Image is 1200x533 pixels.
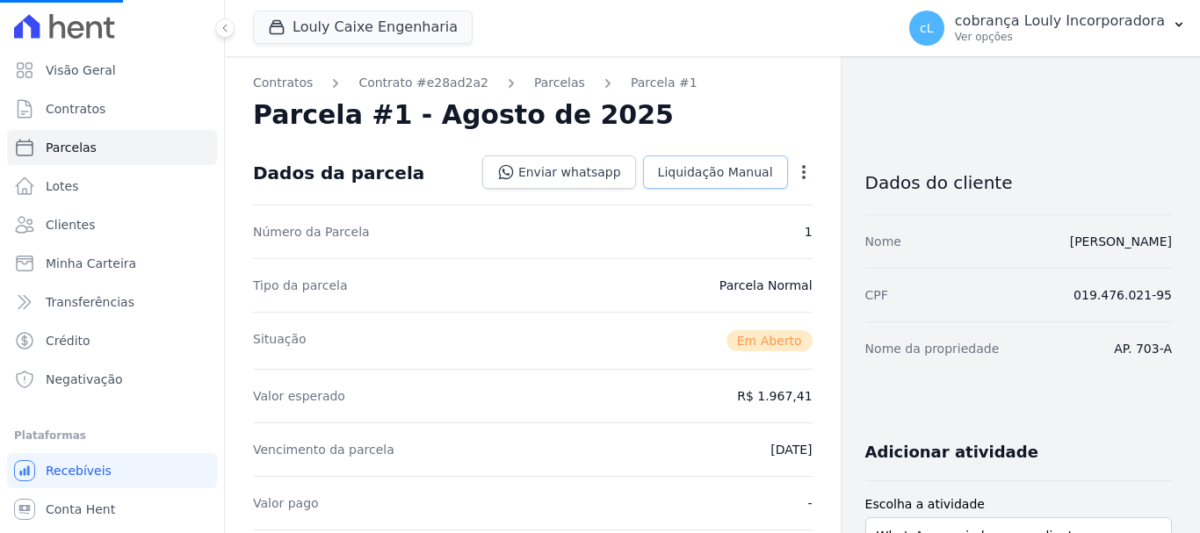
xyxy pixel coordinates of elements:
[1070,234,1172,248] a: [PERSON_NAME]
[865,233,901,250] dt: Nome
[865,495,1172,514] label: Escolha a atividade
[7,169,217,204] a: Lotes
[658,163,773,181] span: Liquidação Manual
[46,293,134,311] span: Transferências
[1114,340,1172,357] dd: AP. 703-A
[7,362,217,397] a: Negativação
[7,53,217,88] a: Visão Geral
[7,453,217,488] a: Recebíveis
[865,340,1000,357] dt: Nome da propriedade
[631,74,698,92] a: Parcela #1
[770,441,812,458] dd: [DATE]
[7,246,217,281] a: Minha Carteira
[253,223,370,241] dt: Número da Parcela
[865,286,888,304] dt: CPF
[46,332,90,349] span: Crédito
[253,162,424,184] div: Dados da parcela
[865,442,1038,463] h3: Adicionar atividade
[46,216,95,234] span: Clientes
[534,74,585,92] a: Parcelas
[7,207,217,242] a: Clientes
[46,255,136,272] span: Minha Carteira
[46,177,79,195] span: Lotes
[7,91,217,126] a: Contratos
[253,11,473,44] button: Louly Caixe Engenharia
[719,277,813,294] dd: Parcela Normal
[46,501,115,518] span: Conta Hent
[7,130,217,165] a: Parcelas
[955,30,1165,44] p: Ver opções
[737,387,812,405] dd: R$ 1.967,41
[46,139,97,156] span: Parcelas
[727,330,813,351] span: Em Aberto
[14,425,210,446] div: Plataformas
[46,100,105,118] span: Contratos
[253,74,813,92] nav: Breadcrumb
[253,387,345,405] dt: Valor esperado
[253,277,348,294] dt: Tipo da parcela
[253,74,313,92] a: Contratos
[895,4,1200,53] button: cL cobrança Louly Incorporadora Ver opções
[865,172,1172,193] h3: Dados do cliente
[358,74,488,92] a: Contrato #e28ad2a2
[46,371,123,388] span: Negativação
[253,441,394,458] dt: Vencimento da parcela
[46,61,116,79] span: Visão Geral
[7,492,217,527] a: Conta Hent
[920,22,934,34] span: cL
[643,155,788,189] a: Liquidação Manual
[7,285,217,320] a: Transferências
[46,462,112,479] span: Recebíveis
[805,223,813,241] dd: 1
[7,323,217,358] a: Crédito
[955,12,1165,30] p: cobrança Louly Incorporadora
[253,494,319,512] dt: Valor pago
[808,494,813,512] dd: -
[253,330,307,351] dt: Situação
[1073,286,1172,304] dd: 019.476.021-95
[482,155,636,189] a: Enviar whatsapp
[253,99,674,131] h2: Parcela #1 - Agosto de 2025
